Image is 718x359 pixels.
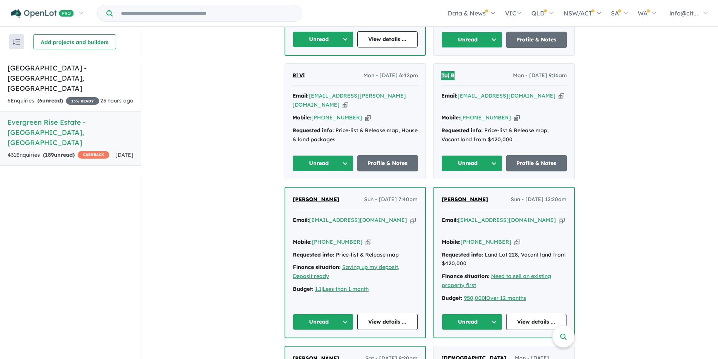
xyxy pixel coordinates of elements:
[78,151,109,159] span: CASHBACK
[442,217,458,223] strong: Email:
[292,92,309,99] strong: Email:
[37,97,63,104] strong: ( unread)
[292,72,305,79] span: Ri Vi
[293,286,314,292] strong: Budget:
[442,273,490,280] strong: Finance situation:
[13,39,20,45] img: sort.svg
[8,117,133,148] h5: Evergreen Rise Estate - [GEOGRAPHIC_DATA] , [GEOGRAPHIC_DATA]
[293,314,354,330] button: Unread
[442,195,488,204] a: [PERSON_NAME]
[441,72,455,79] span: Taj B
[506,155,567,171] a: Profile & Notes
[441,127,483,134] strong: Requested info:
[293,31,354,47] button: Unread
[442,196,488,203] span: [PERSON_NAME]
[8,96,99,105] div: 6 Enquir ies
[293,264,400,280] a: Saving up my deposit, Deposit ready
[442,294,566,303] div: |
[458,92,556,99] a: [EMAIL_ADDRESS][DOMAIN_NAME]
[315,286,321,292] a: 1.1
[114,5,300,21] input: Try estate name, suburb, builder or developer
[410,216,416,224] button: Copy
[323,286,369,292] a: Less than 1 month
[461,238,511,245] a: [PHONE_NUMBER]
[292,71,305,80] a: Ri Vi
[441,71,455,80] a: Taj B
[293,238,312,245] strong: Mobile:
[441,155,502,171] button: Unread
[66,97,99,105] span: 15 % READY
[292,155,354,171] button: Unread
[514,238,520,246] button: Copy
[514,114,520,122] button: Copy
[442,273,551,289] a: Need to sell an existing property first
[293,195,339,204] a: [PERSON_NAME]
[45,151,54,158] span: 189
[441,92,458,99] strong: Email:
[292,126,418,144] div: Price-list & Release map, House & land packages
[357,31,418,47] a: View details ...
[460,114,511,121] a: [PHONE_NUMBER]
[442,251,483,258] strong: Requested info:
[366,238,371,246] button: Copy
[511,195,566,204] span: Sun - [DATE] 12:20am
[293,264,341,270] strong: Finance situation:
[8,63,133,93] h5: [GEOGRAPHIC_DATA] - [GEOGRAPHIC_DATA] , [GEOGRAPHIC_DATA]
[365,114,371,122] button: Copy
[669,9,698,17] span: info@cit...
[292,114,311,121] strong: Mobile:
[311,114,362,121] a: [PHONE_NUMBER]
[441,114,460,121] strong: Mobile:
[293,285,418,294] div: |
[513,71,567,80] span: Mon - [DATE] 9:16am
[458,217,556,223] a: [EMAIL_ADDRESS][DOMAIN_NAME]
[442,295,462,301] strong: Budget:
[292,92,406,108] a: [EMAIL_ADDRESS][PERSON_NAME][DOMAIN_NAME]
[293,251,334,258] strong: Requested info:
[442,251,566,269] div: Land Lot 228, Vacant land from $420,000
[292,127,334,134] strong: Requested info:
[293,196,339,203] span: [PERSON_NAME]
[293,217,309,223] strong: Email:
[39,97,42,104] span: 6
[115,151,133,158] span: [DATE]
[357,155,418,171] a: Profile & Notes
[506,314,567,330] a: View details ...
[559,216,565,224] button: Copy
[464,295,485,301] a: 950,000
[100,97,133,104] span: 23 hours ago
[363,71,418,80] span: Mon - [DATE] 6:42pm
[343,101,348,109] button: Copy
[442,314,502,330] button: Unread
[8,151,109,160] div: 431 Enquir ies
[441,126,567,144] div: Price-list & Release map, Vacant land from $420,000
[312,238,363,245] a: [PHONE_NUMBER]
[357,314,418,330] a: View details ...
[442,238,461,245] strong: Mobile:
[441,32,502,48] button: Unread
[293,251,418,260] div: Price-list & Release map
[33,34,116,49] button: Add projects and builders
[559,92,564,100] button: Copy
[506,32,567,48] a: Profile & Notes
[486,295,526,301] a: Over 12 months
[309,217,407,223] a: [EMAIL_ADDRESS][DOMAIN_NAME]
[364,195,418,204] span: Sun - [DATE] 7:40pm
[43,151,75,158] strong: ( unread)
[11,9,74,18] img: Openlot PRO Logo White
